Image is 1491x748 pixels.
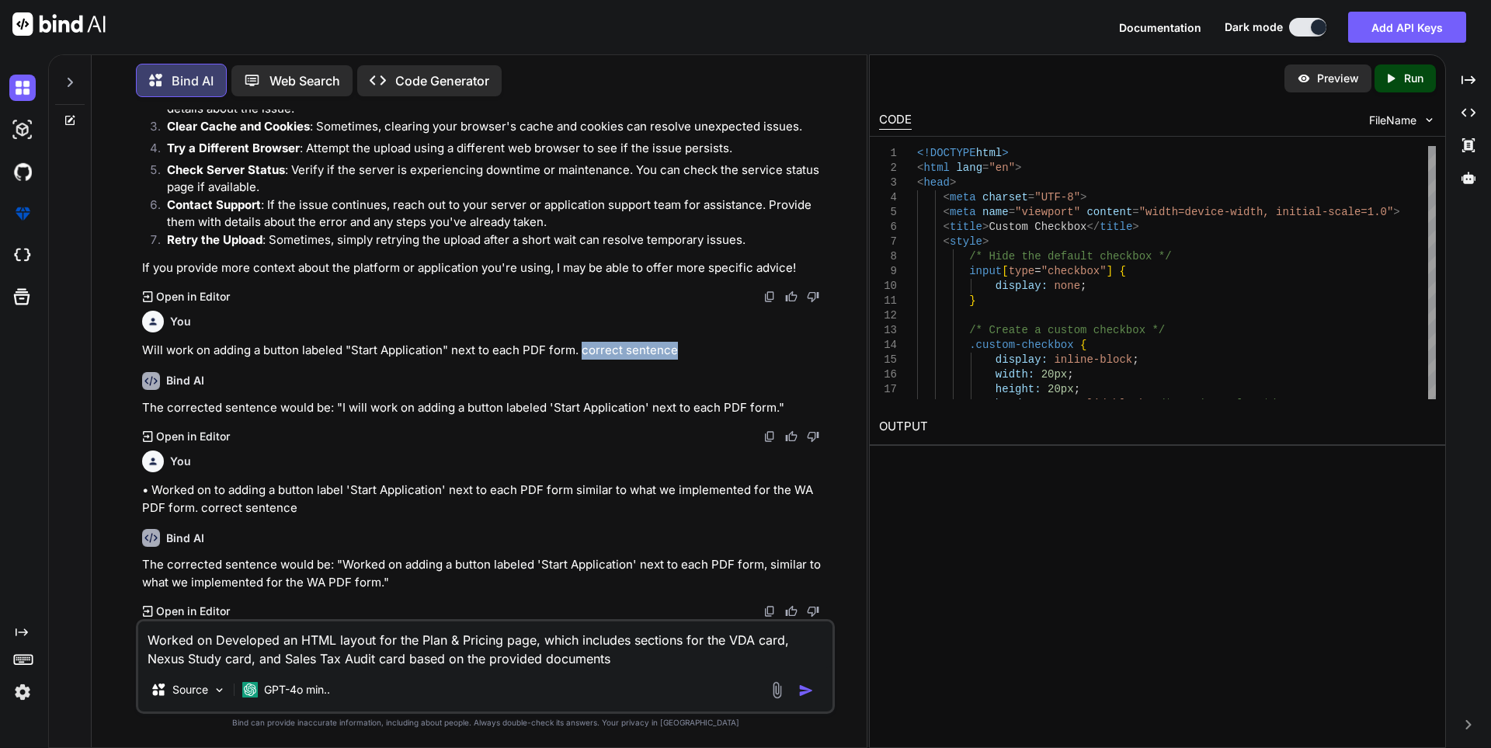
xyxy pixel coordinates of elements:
[879,235,897,249] div: 7
[943,191,949,204] span: <
[975,147,1002,159] span: html
[1348,12,1466,43] button: Add API Keys
[989,221,1086,233] span: Custom Checkbox
[1073,398,1106,410] span: solid
[170,314,191,329] h6: You
[879,220,897,235] div: 6
[136,717,835,729] p: Bind can provide inaccurate information, including about people. Always double-check its answers....
[1086,206,1132,218] span: content
[12,12,106,36] img: Bind AI
[1106,265,1112,277] span: ]
[943,206,949,218] span: <
[879,190,897,205] div: 4
[879,367,897,382] div: 16
[142,342,832,360] p: Will work on adding a button labeled "Start Application" next to each PDF form. correct sentence
[9,679,36,705] img: settings
[167,162,832,197] p: : Verify if the server is experiencing downtime or maintenance. You can check the service status ...
[785,430,798,443] img: like
[989,162,1015,174] span: "en"
[982,191,1028,204] span: charset
[879,308,897,323] div: 12
[1080,339,1086,351] span: {
[870,409,1445,445] h2: OUTPUT
[1041,368,1067,381] span: 20px
[1119,21,1201,34] span: Documentation
[943,235,949,248] span: <
[1073,383,1079,395] span: ;
[1002,265,1008,277] span: [
[269,71,340,90] p: Web Search
[1048,383,1074,395] span: 20px
[879,323,897,338] div: 13
[917,147,976,159] span: <!DOCTYPE
[172,71,214,90] p: Bind AI
[879,161,897,176] div: 2
[879,353,897,367] div: 15
[879,279,897,294] div: 10
[879,338,897,353] div: 14
[167,119,310,134] strong: Clear Cache and Cookies
[1317,71,1359,86] p: Preview
[807,605,819,618] img: dislike
[9,117,36,143] img: darkAi-studio
[917,176,923,189] span: <
[1132,206,1138,218] span: =
[807,291,819,303] img: dislike
[879,146,897,161] div: 1
[1034,265,1041,277] span: =
[395,71,489,90] p: Code Generator
[167,197,832,231] p: : If the issue continues, reach out to your server or application support team for assistance. Pr...
[785,605,798,618] img: like
[156,604,230,619] p: Open in Editor
[1034,191,1080,204] span: "UTF-8"
[956,162,982,174] span: lang
[950,221,982,233] span: title
[969,324,1165,336] span: /* Create a custom checkbox */
[879,382,897,397] div: 17
[1008,206,1014,218] span: =
[1002,147,1008,159] span: >
[785,291,798,303] img: like
[167,231,832,249] p: : Sometimes, simply retrying the upload after a short wait can resolve temporary issues.
[879,249,897,264] div: 8
[167,232,262,247] strong: Retry the Upload
[1054,280,1080,292] span: none
[950,176,956,189] span: >
[969,294,975,307] span: }
[142,399,832,417] p: The corrected sentence would be: "I will work on adding a button labeled 'Start Application' next...
[763,605,776,618] img: copy
[950,191,976,204] span: meta
[242,682,258,698] img: GPT-4o mini
[166,531,204,546] h6: Bind AI
[879,205,897,220] div: 5
[917,162,923,174] span: <
[950,235,982,248] span: style
[950,206,976,218] span: meta
[995,383,1041,395] span: height:
[9,158,36,185] img: githubDark
[156,289,230,304] p: Open in Editor
[1159,398,1276,410] span: /* Border color */
[995,398,1041,410] span: border:
[969,265,1002,277] span: input
[156,429,230,444] p: Open in Editor
[923,176,950,189] span: head
[167,141,300,155] strong: Try a Different Browser
[9,200,36,227] img: premium
[1145,398,1152,410] span: ;
[138,621,832,668] textarea: Worked on Developed an HTML layout for the Plan & Pricing page, which includes sections for the V...
[1054,353,1132,366] span: inline-block
[879,397,897,412] div: 18
[768,681,786,699] img: attachment
[1015,162,1021,174] span: >
[1404,71,1423,86] p: Run
[1048,398,1067,410] span: 2px
[213,684,226,697] img: Pick Models
[807,430,819,443] img: dislike
[879,111,912,130] div: CODE
[1119,19,1201,36] button: Documentation
[1132,221,1138,233] span: >
[1225,19,1283,35] span: Dark mode
[1119,265,1125,277] span: {
[1138,206,1393,218] span: "width=device-width, initial-scale=1.0"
